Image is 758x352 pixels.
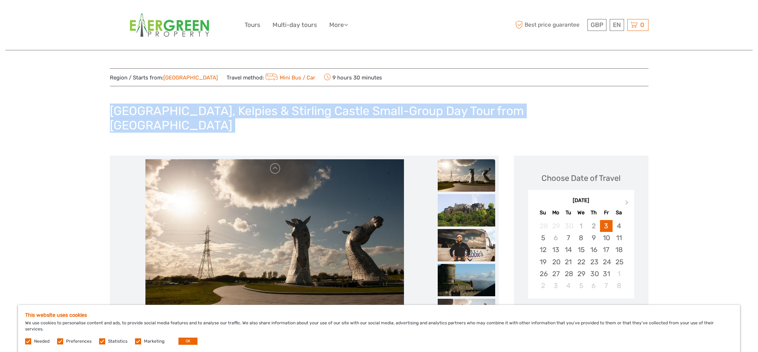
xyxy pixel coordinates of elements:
div: Choose Tuesday, October 7th, 2025 [562,232,575,244]
div: Not available Wednesday, October 1st, 2025 [575,220,587,232]
div: Choose Wednesday, October 15th, 2025 [575,244,587,256]
img: afad4faf50be49dd8625c938b6f0aef7_slider_thumbnail.jpg [438,194,495,227]
div: EN [610,19,624,31]
div: Choose Thursday, October 23rd, 2025 [587,256,600,268]
div: Choose Date of Travel [541,173,620,184]
div: Choose Thursday, October 16th, 2025 [587,244,600,256]
span: 9 hours 30 minutes [324,72,382,82]
div: Not available Sunday, September 28th, 2025 [537,220,549,232]
div: Tu [562,208,575,218]
div: Fr [600,208,613,218]
div: month 2025-10 [530,220,632,292]
div: Choose Saturday, October 11th, 2025 [613,232,625,244]
div: Choose Thursday, November 6th, 2025 [587,280,600,292]
div: Th [587,208,600,218]
span: Best price guarantee [514,19,586,31]
div: Choose Sunday, October 12th, 2025 [537,244,549,256]
label: Needed [34,338,50,344]
div: Su [537,208,549,218]
div: We [575,208,587,218]
div: Mo [549,208,562,218]
span: 0 [639,21,645,28]
div: Choose Thursday, October 9th, 2025 [587,232,600,244]
div: [DATE] [528,197,634,205]
div: Not available Tuesday, September 30th, 2025 [562,220,575,232]
img: 1118-00389806-0e32-489a-b393-f477dd7460c1_logo_big.jpg [130,13,209,37]
div: Choose Friday, October 10th, 2025 [600,232,613,244]
a: More [329,20,348,30]
div: Choose Monday, October 20th, 2025 [549,256,562,268]
a: Mini Bus / Car [264,74,316,81]
div: Choose Friday, November 7th, 2025 [600,280,613,292]
label: Marketing [144,338,164,344]
div: Choose Friday, October 24th, 2025 [600,256,613,268]
div: Choose Tuesday, October 21st, 2025 [562,256,575,268]
div: Choose Wednesday, October 22nd, 2025 [575,256,587,268]
img: 90fa3dbb859946629637f7a4eb72615b_slider_thumbnail.jpeg [438,299,495,331]
div: Choose Wednesday, November 5th, 2025 [575,280,587,292]
div: Choose Wednesday, October 29th, 2025 [575,268,587,280]
h5: This website uses cookies [25,312,733,318]
a: Multi-day tours [273,20,317,30]
div: Choose Wednesday, October 8th, 2025 [575,232,587,244]
div: Choose Tuesday, November 4th, 2025 [562,280,575,292]
div: Choose Tuesday, October 14th, 2025 [562,244,575,256]
img: 24850303ba6f4cb89709ec1a770f1264_slider_thumbnail.jpg [438,264,495,296]
div: Choose Sunday, October 26th, 2025 [537,268,549,280]
div: Not available Thursday, October 2nd, 2025 [587,220,600,232]
div: Choose Monday, October 27th, 2025 [549,268,562,280]
div: We use cookies to personalise content and ads, to provide social media features and to analyse ou... [18,305,740,352]
span: Region / Starts from: [110,74,218,82]
div: Choose Tuesday, October 28th, 2025 [562,268,575,280]
button: OK [178,338,197,345]
div: Choose Thursday, October 30th, 2025 [587,268,600,280]
label: Preferences [66,338,92,344]
img: a8ddda402e7148719923f7705be94227_slider_thumbnail.jpeg [438,229,495,261]
div: Choose Sunday, November 2nd, 2025 [537,280,549,292]
h1: [GEOGRAPHIC_DATA], Kelpies & Stirling Castle Small-Group Day Tour from [GEOGRAPHIC_DATA] [110,104,648,133]
div: Choose Friday, October 31st, 2025 [600,268,613,280]
div: Choose Sunday, October 19th, 2025 [537,256,549,268]
span: GBP [591,21,603,28]
img: 9b4ccf636fd74183bf98030a1b8569c1_main_slider.jpeg [145,159,404,332]
label: Statistics [108,338,127,344]
div: Choose Saturday, October 18th, 2025 [613,244,625,256]
div: Not available Monday, September 29th, 2025 [549,220,562,232]
a: [GEOGRAPHIC_DATA] [163,74,218,81]
div: Choose Sunday, October 5th, 2025 [537,232,549,244]
div: Not available Monday, October 6th, 2025 [549,232,562,244]
div: Choose Saturday, November 8th, 2025 [613,280,625,292]
button: Open LiveChat chat widget [83,11,91,20]
div: Choose Friday, October 17th, 2025 [600,244,613,256]
span: Travel method: [227,72,316,82]
div: Choose Monday, October 13th, 2025 [549,244,562,256]
div: Choose Friday, October 3rd, 2025 [600,220,613,232]
div: Sa [613,208,625,218]
div: Choose Saturday, November 1st, 2025 [613,268,625,280]
div: Choose Saturday, October 4th, 2025 [613,220,625,232]
div: Choose Saturday, October 25th, 2025 [613,256,625,268]
div: Choose Monday, November 3rd, 2025 [549,280,562,292]
a: Tours [245,20,260,30]
p: We're away right now. Please check back later! [10,13,81,18]
img: 9b4ccf636fd74183bf98030a1b8569c1_slider_thumbnail.jpeg [438,159,495,192]
button: Next Month [622,199,633,210]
